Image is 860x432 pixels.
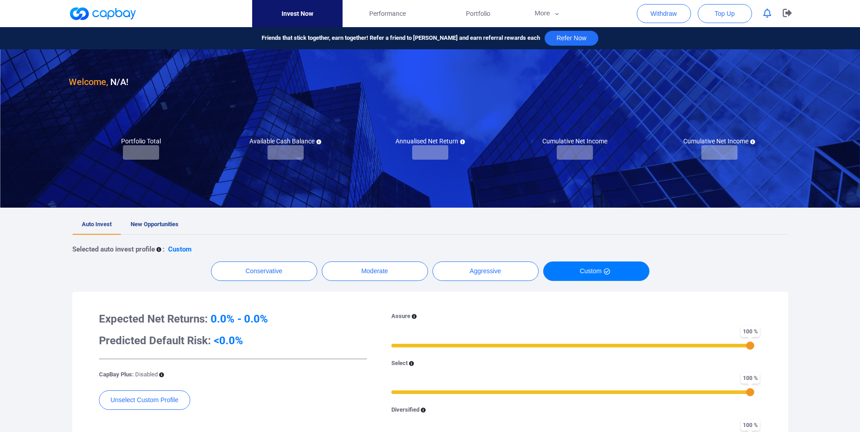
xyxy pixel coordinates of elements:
span: Auto Invest [82,221,112,228]
h3: Predicted Default Risk: [99,333,367,348]
button: Unselect Custom Profile [99,390,190,410]
p: Selected auto invest profile [72,244,155,255]
button: Refer Now [545,31,598,46]
button: Withdraw [637,4,691,23]
span: Disabled [135,371,158,378]
h5: Cumulative Net Income [542,137,607,145]
p: Diversified [391,405,419,415]
p: CapBay Plus: [99,370,158,380]
button: Top Up [698,4,752,23]
p: Assure [391,312,410,321]
button: Aggressive [432,261,539,281]
button: Conservative [211,261,317,281]
span: 100 % [741,372,760,384]
p: Select [391,359,408,368]
h5: Available Cash Balance [249,137,321,145]
button: Custom [543,261,649,281]
span: 0.0% - 0.0% [211,313,268,325]
span: 100 % [741,419,760,431]
button: Moderate [322,261,428,281]
h5: Portfolio Total [121,137,161,145]
h5: Cumulative Net Income [683,137,755,145]
p: : [163,244,164,255]
span: Performance [369,9,406,19]
h3: Expected Net Returns: [99,312,367,326]
span: Top Up [714,9,734,18]
span: 100 % [741,326,760,337]
span: <0.0% [214,334,243,347]
span: Friends that stick together, earn together! Refer a friend to [PERSON_NAME] and earn referral rew... [262,33,540,43]
h5: Annualised Net Return [395,137,465,145]
span: Portfolio [466,9,490,19]
span: Welcome, [69,76,108,87]
h3: N/A ! [69,75,128,89]
p: Custom [168,244,192,255]
span: New Opportunities [131,221,179,228]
